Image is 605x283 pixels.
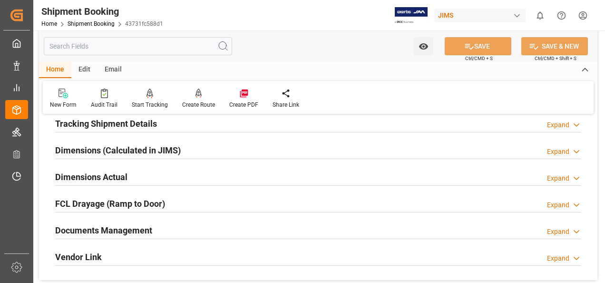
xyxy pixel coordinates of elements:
[547,227,569,237] div: Expand
[547,120,569,130] div: Expand
[535,55,576,62] span: Ctrl/CMD + Shift + S
[182,101,215,109] div: Create Route
[91,101,117,109] div: Audit Trail
[547,147,569,157] div: Expand
[529,5,551,26] button: show 0 new notifications
[521,37,588,55] button: SAVE & NEW
[68,20,115,27] a: Shipment Booking
[55,251,102,263] h2: Vendor Link
[445,37,511,55] button: SAVE
[55,197,165,210] h2: FCL Drayage (Ramp to Door)
[395,7,428,24] img: Exertis%20JAM%20-%20Email%20Logo.jpg_1722504956.jpg
[273,101,299,109] div: Share Link
[551,5,572,26] button: Help Center
[434,9,526,22] div: JIMS
[55,171,127,183] h2: Dimensions Actual
[55,224,152,237] h2: Documents Management
[465,55,493,62] span: Ctrl/CMD + S
[41,4,163,19] div: Shipment Booking
[44,37,232,55] input: Search Fields
[547,173,569,183] div: Expand
[98,62,129,78] div: Email
[434,6,529,24] button: JIMS
[55,117,157,130] h2: Tracking Shipment Details
[547,200,569,210] div: Expand
[414,37,433,55] button: open menu
[41,20,57,27] a: Home
[132,101,168,109] div: Start Tracking
[39,62,71,78] div: Home
[229,101,258,109] div: Create PDF
[55,144,181,157] h2: Dimensions (Calculated in JIMS)
[50,101,77,109] div: New Form
[547,253,569,263] div: Expand
[71,62,98,78] div: Edit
